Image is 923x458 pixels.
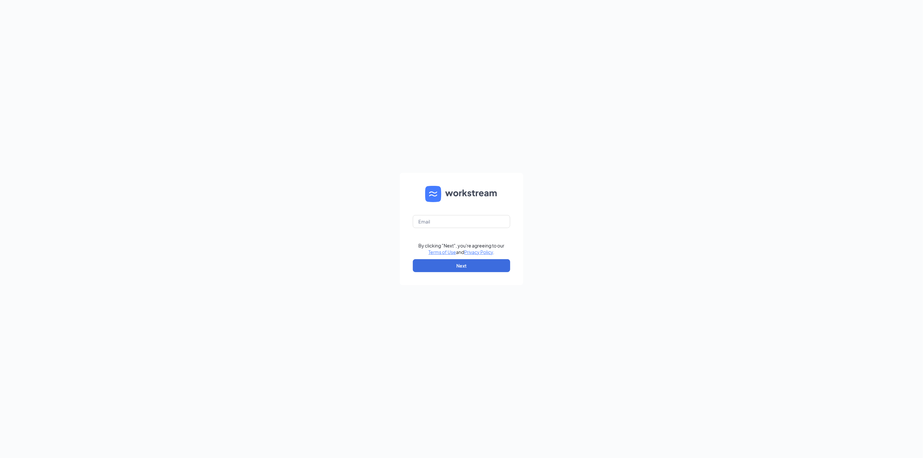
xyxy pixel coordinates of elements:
[419,242,505,255] div: By clicking "Next", you're agreeing to our and .
[413,259,510,272] button: Next
[464,249,493,255] a: Privacy Policy
[425,186,498,202] img: WS logo and Workstream text
[429,249,456,255] a: Terms of Use
[413,215,510,228] input: Email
